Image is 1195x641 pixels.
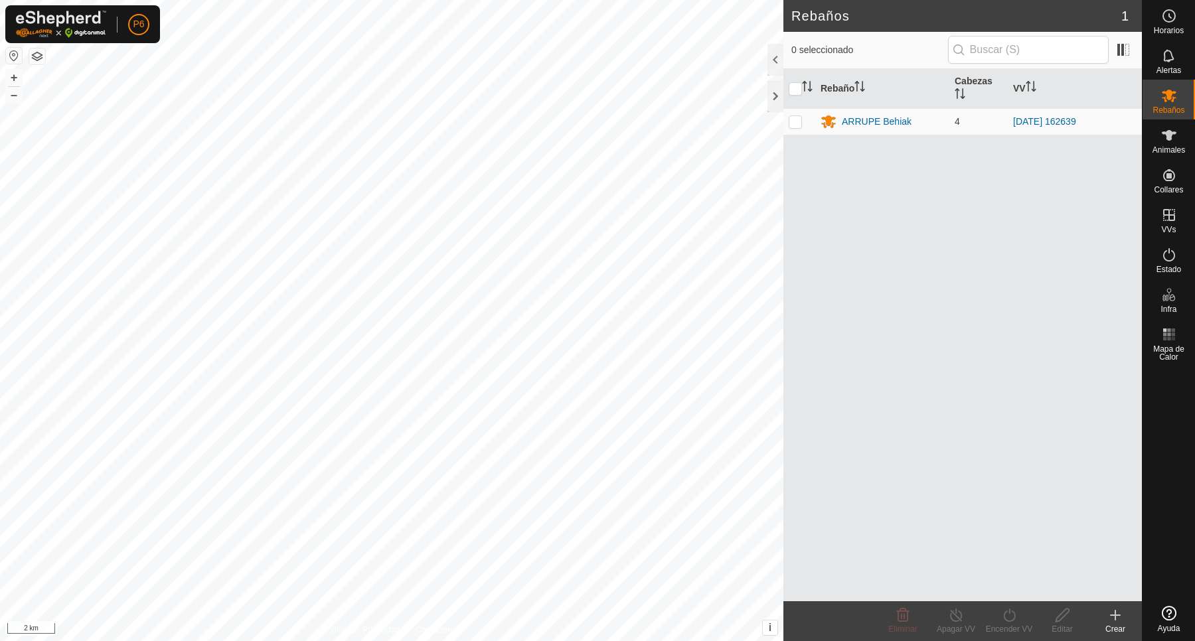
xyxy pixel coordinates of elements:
[769,622,771,633] span: i
[763,620,777,635] button: i
[133,17,144,31] span: P6
[802,83,813,94] p-sorticon: Activar para ordenar
[16,11,106,38] img: Logo Gallagher
[1161,226,1176,234] span: VVs
[6,48,22,64] button: Restablecer Mapa
[854,83,865,94] p-sorticon: Activar para ordenar
[842,115,912,129] div: ARRUPE Behiak
[1121,6,1129,26] span: 1
[1013,116,1076,127] a: [DATE] 162639
[1154,27,1184,35] span: Horarios
[1036,623,1089,635] div: Editar
[1158,624,1180,632] span: Ayuda
[29,48,45,64] button: Capas del Mapa
[948,36,1109,64] input: Buscar (S)
[791,43,948,57] span: 0 seleccionado
[955,90,965,101] p-sorticon: Activar para ordenar
[1156,265,1181,273] span: Estado
[929,623,983,635] div: Apagar VV
[888,624,917,634] span: Eliminar
[323,624,400,636] a: Política de Privacidad
[416,624,460,636] a: Contáctenos
[815,69,949,109] th: Rebaño
[955,116,960,127] span: 4
[949,69,1008,109] th: Cabezas
[1146,345,1192,361] span: Mapa de Calor
[791,8,1121,24] h2: Rebaños
[6,87,22,103] button: –
[1154,186,1183,194] span: Collares
[1160,305,1176,313] span: Infra
[1008,69,1142,109] th: VV
[1153,146,1185,154] span: Animales
[6,70,22,86] button: +
[1143,601,1195,638] a: Ayuda
[1089,623,1142,635] div: Crear
[1153,106,1184,114] span: Rebaños
[983,623,1036,635] div: Encender VV
[1026,83,1036,94] p-sorticon: Activar para ordenar
[1156,66,1181,74] span: Alertas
